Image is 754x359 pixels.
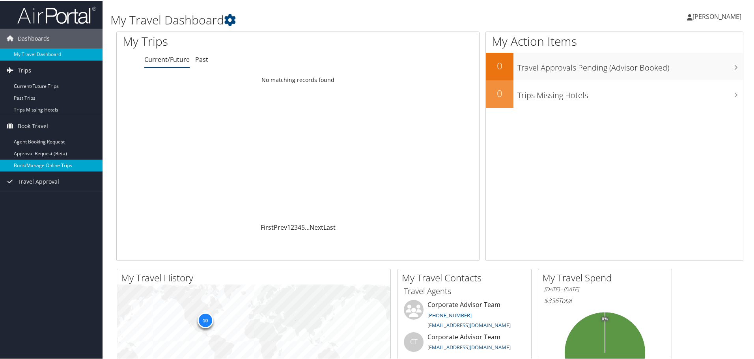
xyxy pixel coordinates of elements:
a: Next [310,222,323,231]
a: Current/Future [144,54,190,63]
td: No matching records found [117,72,479,86]
a: Past [195,54,208,63]
img: airportal-logo.png [17,5,96,24]
h1: My Action Items [486,32,743,49]
a: Last [323,222,336,231]
h2: My Travel Contacts [402,270,531,284]
a: 0Travel Approvals Pending (Advisor Booked) [486,52,743,80]
span: Dashboards [18,28,50,48]
a: First [261,222,274,231]
span: Travel Approval [18,171,59,191]
span: [PERSON_NAME] [692,11,741,20]
span: … [305,222,310,231]
a: 3 [294,222,298,231]
li: Corporate Advisor Team [400,299,529,331]
span: Book Travel [18,115,48,135]
h2: My Travel History [121,270,390,284]
a: 4 [298,222,301,231]
h2: 0 [486,58,513,72]
h3: Travel Approvals Pending (Advisor Booked) [517,58,743,73]
a: [EMAIL_ADDRESS][DOMAIN_NAME] [427,343,511,350]
h3: Trips Missing Hotels [517,85,743,100]
h2: My Travel Spend [542,270,672,284]
li: Corporate Advisor Team [400,331,529,357]
a: 1 [287,222,291,231]
div: 10 [197,312,213,327]
a: [PHONE_NUMBER] [427,311,472,318]
a: [PERSON_NAME] [687,4,749,28]
h6: Total [544,296,666,304]
a: 0Trips Missing Hotels [486,80,743,107]
span: Trips [18,60,31,80]
a: 2 [291,222,294,231]
span: $336 [544,296,558,304]
div: CT [404,331,424,351]
h6: [DATE] - [DATE] [544,285,666,292]
a: [EMAIL_ADDRESS][DOMAIN_NAME] [427,321,511,328]
a: Prev [274,222,287,231]
h1: My Trips [123,32,322,49]
h1: My Travel Dashboard [110,11,536,28]
h2: 0 [486,86,513,99]
h3: Travel Agents [404,285,525,296]
a: 5 [301,222,305,231]
tspan: 0% [602,316,608,321]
